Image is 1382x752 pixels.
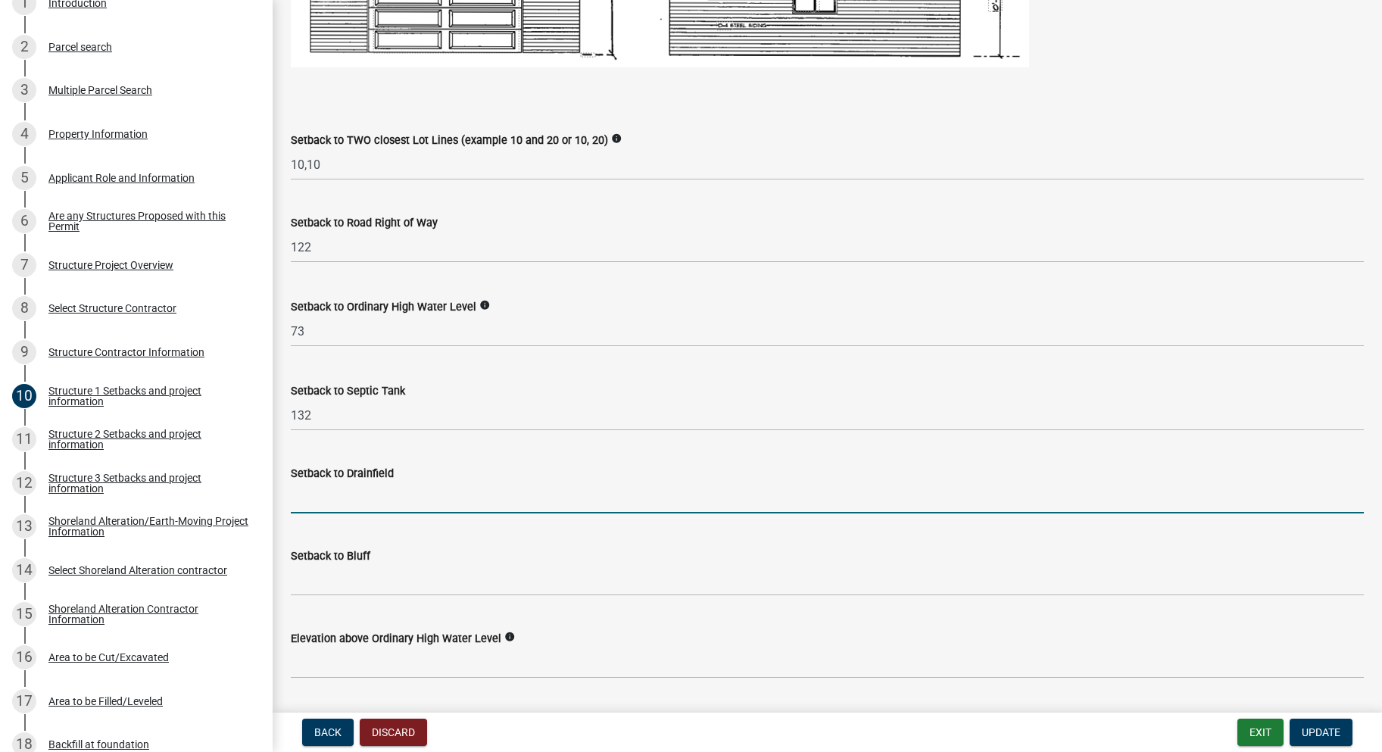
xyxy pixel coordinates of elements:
div: Structure Contractor Information [48,347,204,357]
i: info [479,300,490,310]
div: Multiple Parcel Search [48,85,152,95]
label: Setback to TWO closest Lot Lines (example 10 and 20 or 10, 20) [291,136,608,146]
div: Select Structure Contractor [48,303,176,314]
button: Discard [360,719,427,746]
div: 15 [12,602,36,626]
div: 4 [12,122,36,146]
div: 12 [12,471,36,495]
div: 7 [12,253,36,277]
div: Select Shoreland Alteration contractor [48,565,227,576]
label: Elevation above Ordinary High Water Level [291,634,501,644]
div: 17 [12,689,36,713]
div: 9 [12,340,36,364]
div: 2 [12,35,36,59]
div: 11 [12,427,36,451]
div: 10 [12,384,36,408]
button: Exit [1237,719,1284,746]
div: 6 [12,209,36,233]
div: 13 [12,514,36,538]
i: info [611,133,622,144]
div: Backfill at foundation [48,739,149,750]
i: info [504,632,515,642]
label: Setback to Road Right of Way [291,218,438,229]
div: Parcel search [48,42,112,52]
span: Back [314,726,342,738]
label: Setback to Bluff [291,551,370,562]
div: Area to be Filled/Leveled [48,696,163,707]
div: Structure 1 Setbacks and project information [48,385,248,407]
label: Setback to Ordinary High Water Level [291,302,476,313]
div: 14 [12,558,36,582]
div: Applicant Role and Information [48,173,195,183]
div: Structure 3 Setbacks and project information [48,473,248,494]
div: Structure Project Overview [48,260,173,270]
div: Property Information [48,129,148,139]
div: 3 [12,78,36,102]
label: Setback to Drainfield [291,469,394,479]
div: Structure 2 Setbacks and project information [48,429,248,450]
span: Update [1302,726,1340,738]
div: 16 [12,645,36,669]
div: Shoreland Alteration/Earth-Moving Project Information [48,516,248,537]
button: Update [1290,719,1352,746]
div: Are any Structures Proposed with this Permit [48,211,248,232]
div: 5 [12,166,36,190]
div: Shoreland Alteration Contractor Information [48,604,248,625]
label: Setback to Septic Tank [291,386,405,397]
div: 8 [12,296,36,320]
button: Back [302,719,354,746]
div: Area to be Cut/Excavated [48,652,169,663]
